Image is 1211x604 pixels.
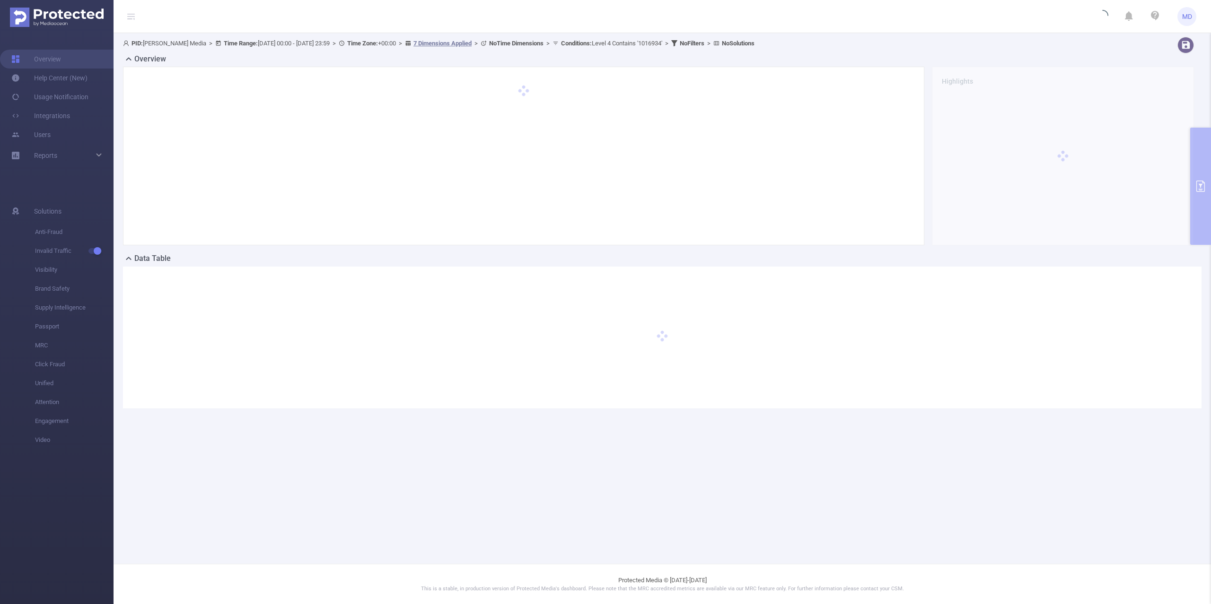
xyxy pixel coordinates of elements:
[35,242,114,260] span: Invalid Traffic
[35,317,114,336] span: Passport
[544,40,553,47] span: >
[34,202,61,221] span: Solutions
[35,260,114,279] span: Visibility
[722,40,755,47] b: No Solutions
[35,412,114,431] span: Engagement
[35,279,114,298] span: Brand Safety
[123,40,132,46] i: icon: user
[224,40,258,47] b: Time Range:
[35,298,114,317] span: Supply Intelligence
[662,40,671,47] span: >
[134,53,166,65] h2: Overview
[11,106,70,125] a: Integrations
[396,40,405,47] span: >
[11,87,88,106] a: Usage Notification
[206,40,215,47] span: >
[35,336,114,355] span: MRC
[134,253,171,264] h2: Data Table
[330,40,339,47] span: >
[413,40,472,47] u: 7 Dimensions Applied
[11,69,88,87] a: Help Center (New)
[347,40,378,47] b: Time Zone:
[680,40,704,47] b: No Filters
[35,374,114,393] span: Unified
[35,393,114,412] span: Attention
[114,564,1211,604] footer: Protected Media © [DATE]-[DATE]
[35,355,114,374] span: Click Fraud
[10,8,104,27] img: Protected Media
[561,40,592,47] b: Conditions :
[132,40,143,47] b: PID:
[35,431,114,449] span: Video
[137,585,1187,593] p: This is a stable, in production version of Protected Media's dashboard. Please note that the MRC ...
[123,40,755,47] span: [PERSON_NAME] Media [DATE] 00:00 - [DATE] 23:59 +00:00
[704,40,713,47] span: >
[489,40,544,47] b: No Time Dimensions
[11,125,51,144] a: Users
[561,40,662,47] span: Level 4 Contains '1016934'
[34,146,57,165] a: Reports
[34,152,57,159] span: Reports
[1182,7,1192,26] span: MD
[11,50,61,69] a: Overview
[35,223,114,242] span: Anti-Fraud
[1097,10,1108,23] i: icon: loading
[472,40,481,47] span: >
